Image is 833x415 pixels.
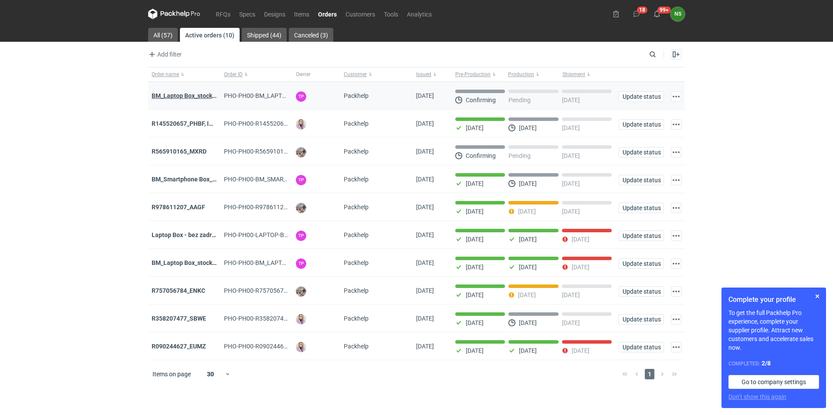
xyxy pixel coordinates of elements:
[728,375,819,389] a: Go to company settings
[671,231,681,241] button: Actions
[670,7,685,21] div: Natalia Stępak
[619,258,664,269] button: Update status
[290,9,314,19] a: Items
[619,91,664,102] button: Update status
[224,176,352,183] span: PHO-PH00-BM_SMARTPHONE-BOX_STOCK_06
[562,152,580,159] p: [DATE]
[508,71,534,78] span: Production
[152,120,220,127] a: R145520657_PHBF, IDBY
[340,67,413,81] button: Customer
[671,258,681,269] button: Actions
[466,236,484,243] p: [DATE]
[466,180,484,187] p: [DATE]
[623,233,660,239] span: Update status
[413,67,452,81] button: Issued
[518,291,536,298] p: [DATE]
[623,205,660,211] span: Update status
[519,180,537,187] p: [DATE]
[344,259,369,266] span: Packhelp
[148,28,178,42] a: All (57)
[416,120,434,127] span: 16/09/2025
[296,286,306,297] img: Michał Palasek
[148,9,200,19] svg: Packhelp Pro
[152,343,206,350] a: R090244627_EUMZ
[630,7,643,21] button: 18
[224,204,309,211] span: PHO-PH00-R978611207_AAGF
[728,295,819,305] h1: Complete your profile
[344,315,369,322] span: Packhelp
[671,203,681,213] button: Actions
[466,291,484,298] p: [DATE]
[623,344,660,350] span: Update status
[650,7,664,21] button: 99+
[242,28,287,42] a: Shipped (44)
[296,147,306,157] img: Michał Palasek
[152,176,237,183] a: BM_Smartphone Box_stock_06
[224,231,367,238] span: PHO-PH00-LAPTOP-BOX---BEZ-ZADRUKU---STOCK-3
[152,315,206,322] a: R358207477_SBWE
[762,360,771,367] strong: 2 / 8
[455,71,491,78] span: Pre-Production
[519,236,537,243] p: [DATE]
[562,71,585,78] span: Shipment
[296,119,306,130] img: Klaudia Wiśniewska
[152,287,205,294] strong: R757056784_ENKC
[619,342,664,352] button: Update status
[416,259,434,266] span: 04/09/2025
[152,231,247,238] strong: Laptop Box - bez zadruku - stock 3
[403,9,436,19] a: Analytics
[562,291,580,298] p: [DATE]
[344,176,369,183] span: Packhelp
[224,259,335,266] span: PHO-PH00-BM_LAPTOP-BOX_STOCK_05
[619,231,664,241] button: Update status
[296,91,306,102] figcaption: TP
[623,121,660,127] span: Update status
[671,175,681,185] button: Actions
[508,152,531,159] p: Pending
[671,342,681,352] button: Actions
[148,67,220,81] button: Order name
[619,286,664,297] button: Update status
[152,92,222,99] a: BM_Laptop Box_stock_06
[146,49,182,60] button: Add filter
[452,67,506,81] button: Pre-Production
[562,319,580,326] p: [DATE]
[562,208,580,215] p: [DATE]
[466,97,496,104] p: Confirming
[506,67,561,81] button: Production
[619,119,664,130] button: Update status
[379,9,403,19] a: Tools
[296,342,306,352] img: Klaudia Wiśniewska
[519,347,537,354] p: [DATE]
[341,9,379,19] a: Customers
[416,204,434,211] span: 05/09/2025
[416,71,431,78] span: Issued
[344,343,369,350] span: Packhelp
[645,369,654,379] span: 1
[508,97,531,104] p: Pending
[344,120,369,127] span: Packhelp
[152,370,191,378] span: Items on page
[728,392,786,401] button: Don’t show this again
[562,97,580,104] p: [DATE]
[224,315,309,322] span: PHO-PH00-R358207477_SBWE
[671,147,681,157] button: Actions
[623,94,660,100] span: Update status
[466,319,484,326] p: [DATE]
[671,91,681,102] button: Actions
[296,258,306,269] figcaption: TP
[562,180,580,187] p: [DATE]
[152,204,205,211] a: R978611207_AAGF
[671,119,681,130] button: Actions
[466,264,484,271] p: [DATE]
[416,287,434,294] span: 03/09/2025
[344,287,369,294] span: Packhelp
[152,259,222,266] a: BM_Laptop Box_stock_05
[152,148,207,155] a: R565910165_MXRD
[224,343,309,350] span: PHO-PH00-R090244627_EUMZ
[296,175,306,185] figcaption: TP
